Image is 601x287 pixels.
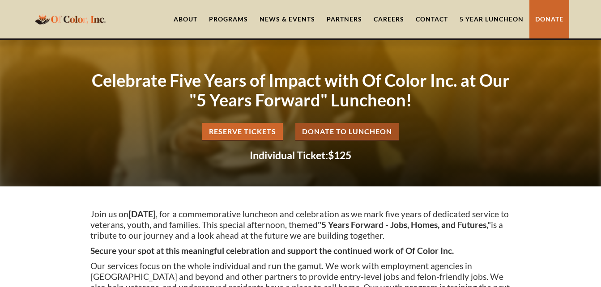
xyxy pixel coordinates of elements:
strong: Celebrate Five Years of Impact with Of Color Inc. at Our "5 Years Forward" Luncheon! [92,70,510,110]
h2: $125 [90,150,511,160]
strong: Secure your spot at this meaningful celebration and support the continued work of Of Color Inc. [90,245,454,256]
strong: [DATE] [128,209,156,219]
strong: "5 Years Forward - Jobs, Homes, and Futures," [318,219,491,230]
div: Programs [209,15,248,24]
a: Reserve Tickets [202,123,283,141]
a: Donate to Luncheon [295,123,399,141]
p: Join us on , for a commemorative luncheon and celebration as we mark five years of dedicated serv... [90,209,511,241]
strong: Individual Ticket: [250,149,328,161]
